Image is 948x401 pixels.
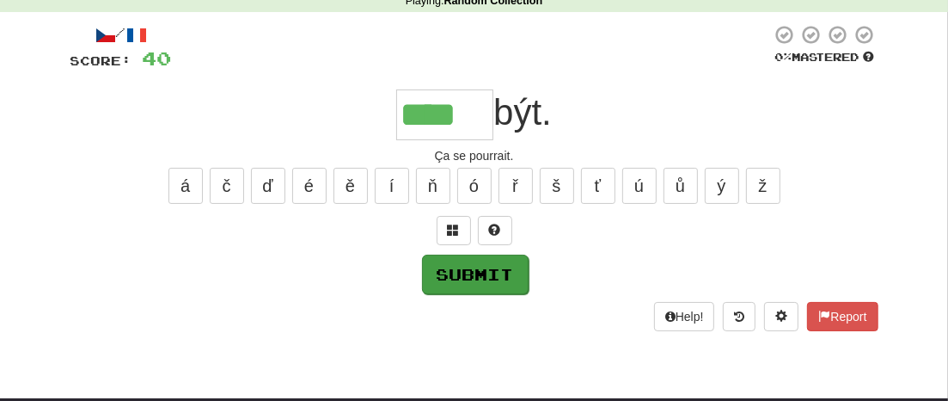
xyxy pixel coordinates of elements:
button: á [168,168,203,204]
button: ž [746,168,780,204]
button: ó [457,168,492,204]
div: Mastered [772,50,878,65]
div: / [70,24,172,46]
span: Score: [70,53,132,68]
button: í [375,168,409,204]
button: š [540,168,574,204]
button: ť [581,168,615,204]
button: ř [498,168,533,204]
button: č [210,168,244,204]
button: Help! [654,302,715,331]
button: ý [705,168,739,204]
button: Report [807,302,878,331]
button: é [292,168,327,204]
button: Single letter hint - you only get 1 per sentence and score half the points! alt+h [478,216,512,245]
button: ů [664,168,698,204]
button: Switch sentence to multiple choice alt+p [437,216,471,245]
span: být. [493,92,552,133]
button: ě [333,168,368,204]
button: ú [622,168,657,204]
button: Submit [422,255,529,294]
div: Ça se pourrait. [70,147,878,164]
button: ď [251,168,285,204]
span: 40 [143,47,172,69]
span: 0 % [775,50,792,64]
button: Round history (alt+y) [723,302,755,331]
button: ň [416,168,450,204]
